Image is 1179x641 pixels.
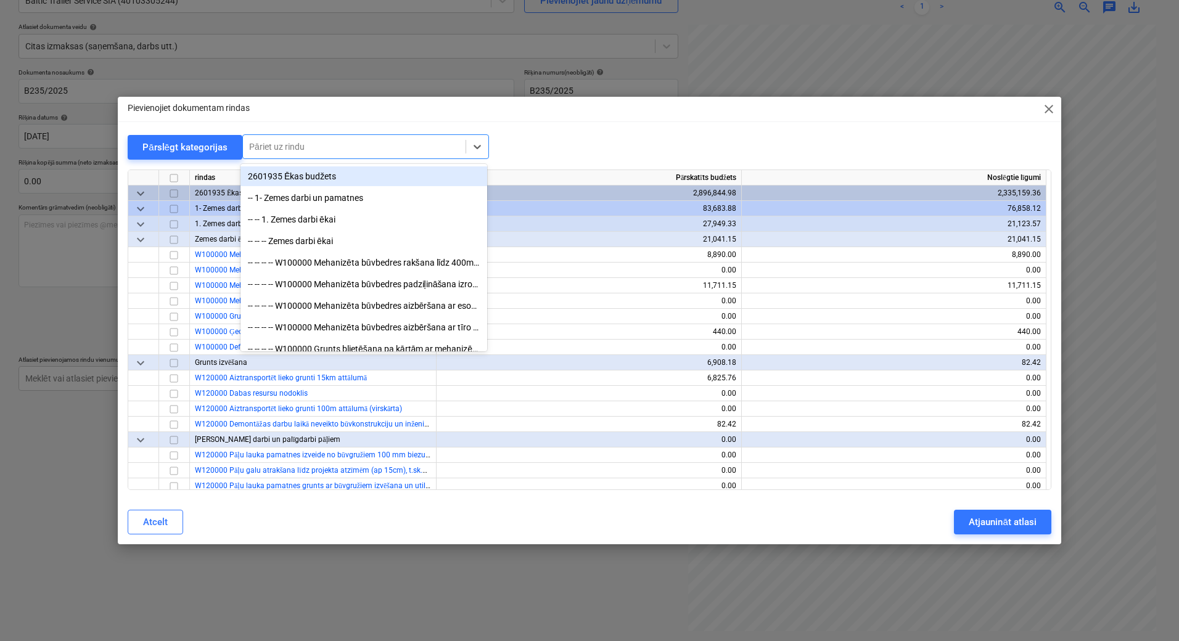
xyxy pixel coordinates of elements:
div: 0.00 [442,432,736,447]
div: 440.00 [747,324,1041,340]
div: 0.00 [747,309,1041,324]
div: 2,896,844.98 [442,186,736,201]
div: 0.00 [747,478,1041,494]
a: W100000 Ģeodēziskā uzmērīšana, dokumentu noformēšana [195,327,394,336]
div: 21,041.15 [747,232,1041,247]
div: -- -- -- -- W100000 Grunts blietēšana pa kārtām ar mehanizētām rokas blietēm pēc betonēšanas un h... [240,339,487,359]
div: -- 1- Zemes darbi un pamatnes [240,188,487,208]
a: W100000 Deformācijas moduļa mērījums (būvbedres grunts pretestība) [195,343,433,351]
div: 0.00 [442,478,736,494]
div: 2,335,159.36 [747,186,1041,201]
div: 0.00 [442,340,736,355]
div: 82.42 [442,417,736,432]
div: 0.00 [747,386,1041,401]
div: Pārskatīts budžets [437,170,742,186]
span: keyboard_arrow_down [133,356,148,370]
div: 76,858.12 [747,201,1041,216]
div: 6,908.18 [442,355,736,370]
div: 83,683.88 [442,201,736,216]
div: 0.00 [442,463,736,478]
a: W100000 Mehanizēta būvbedres padziļināšana izrokot būvniecībai nederīgo grunti un piebēršana ar t... [195,266,592,274]
a: W100000 Grunts blietēšana pa kārtām ar mehanizētām rokas blietēm pēc betonēšanas un hidroizolācij... [195,312,675,320]
div: -- -- -- -- W100000 Mehanizēta būvbedres rakšana līdz 400mm virs projekta atzīmes [240,253,487,272]
div: 0.00 [747,293,1041,309]
div: 6,825.76 [442,370,736,386]
div: 0.00 [747,263,1041,278]
button: Pārslēgt kategorijas [128,135,242,160]
div: 2601935 Ēkas budžets [240,166,487,186]
div: 0.00 [747,370,1041,386]
p: Pievienojiet dokumentam rindas [128,102,250,115]
div: 27,949.33 [442,216,736,232]
a: W100000 Mehanizēta būvbedres rakšana līdz 400mm virs projekta atzīmes [195,250,445,259]
a: W120000 Pāļu lauka pamatnes grunts ar būvgružiem izvēšana un utilizācija [195,481,446,490]
div: Noslēgtie līgumi [742,170,1046,186]
a: W120000 Demontāžas darbu laikā neveikto būvkonstrukciju un inženiertīklu demontāža [195,420,483,428]
div: -- -- -- -- W100000 Mehanizēta būvbedres aizbēršana ar esošo grunti, pēc betonēšanas un hidroizol... [240,296,487,316]
div: Atjaunināt atlasi [969,514,1036,530]
span: close [1041,102,1056,116]
div: 11,711.15 [747,278,1041,293]
span: 1. Zemes darbi ēkai [195,219,259,228]
div: -- -- -- -- W100000 Mehanizēta būvbedres aizbēršana ar tīro smilti (30%), pēc betonēšanas un hidr... [240,317,487,337]
div: 0.00 [747,447,1041,463]
span: Zemes darbi un palīgdarbi pāļiem [195,435,340,444]
a: W120000 Dabas resursu nodoklis [195,389,308,398]
div: 440.00 [442,324,736,340]
button: Atcelt [128,510,183,534]
button: Atjaunināt atlasi [954,510,1051,534]
a: W120000 Aiztransportēt lieko grunti 15km attālumā [195,374,367,382]
div: 0.00 [442,401,736,417]
div: 0.00 [747,401,1041,417]
div: 82.42 [747,417,1041,432]
div: -- -- 1. Zemes darbi ēkai [240,210,487,229]
span: keyboard_arrow_down [133,232,148,247]
span: 1- Zemes darbi un pamatnes [195,204,290,213]
span: keyboard_arrow_down [133,202,148,216]
span: keyboard_arrow_down [133,433,148,447]
span: keyboard_arrow_down [133,186,148,201]
span: 2601935 Ēkas budžets [195,189,271,197]
div: 8,890.00 [442,247,736,263]
div: 0.00 [747,463,1041,478]
iframe: Chat Widget [1117,582,1179,641]
span: keyboard_arrow_down [133,217,148,232]
div: -- -- -- Zemes darbi ēkai [240,231,487,251]
div: Pārslēgt kategorijas [142,139,228,155]
div: 0.00 [442,293,736,309]
div: 82.42 [747,355,1041,370]
div: 11,711.15 [442,278,736,293]
div: 0.00 [442,263,736,278]
a: W120000 Aiztransportēt lieko grunti 100m attālumā (virskārta) [195,404,402,413]
div: 0.00 [442,386,736,401]
a: W120000 Pāļu lauka pamatnes izveide no būvgružiem 100 mm biezumā [195,451,435,459]
div: 0.00 [442,447,736,463]
span: Zemes darbi ēkai [195,235,251,243]
a: W100000 Mehanizēta būvbedres aizbēršana ar esošo grunti, pēc betonēšanas un hidroizolācijas darbu... [195,281,641,290]
div: 0.00 [747,340,1041,355]
div: 8,890.00 [747,247,1041,263]
span: Grunts izvēšana [195,358,247,367]
div: -- -- -- -- W100000 Mehanizēta būvbedres padziļināšana izrokot būvniecībai nederīgo grunti un pie... [240,274,487,294]
div: 0.00 [747,432,1041,447]
a: W100000 Mehanizēta būvbedres aizbēršana ar tīro smilti (30%), pēc betonēšanas un hidroizolācijas ... [195,296,654,305]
